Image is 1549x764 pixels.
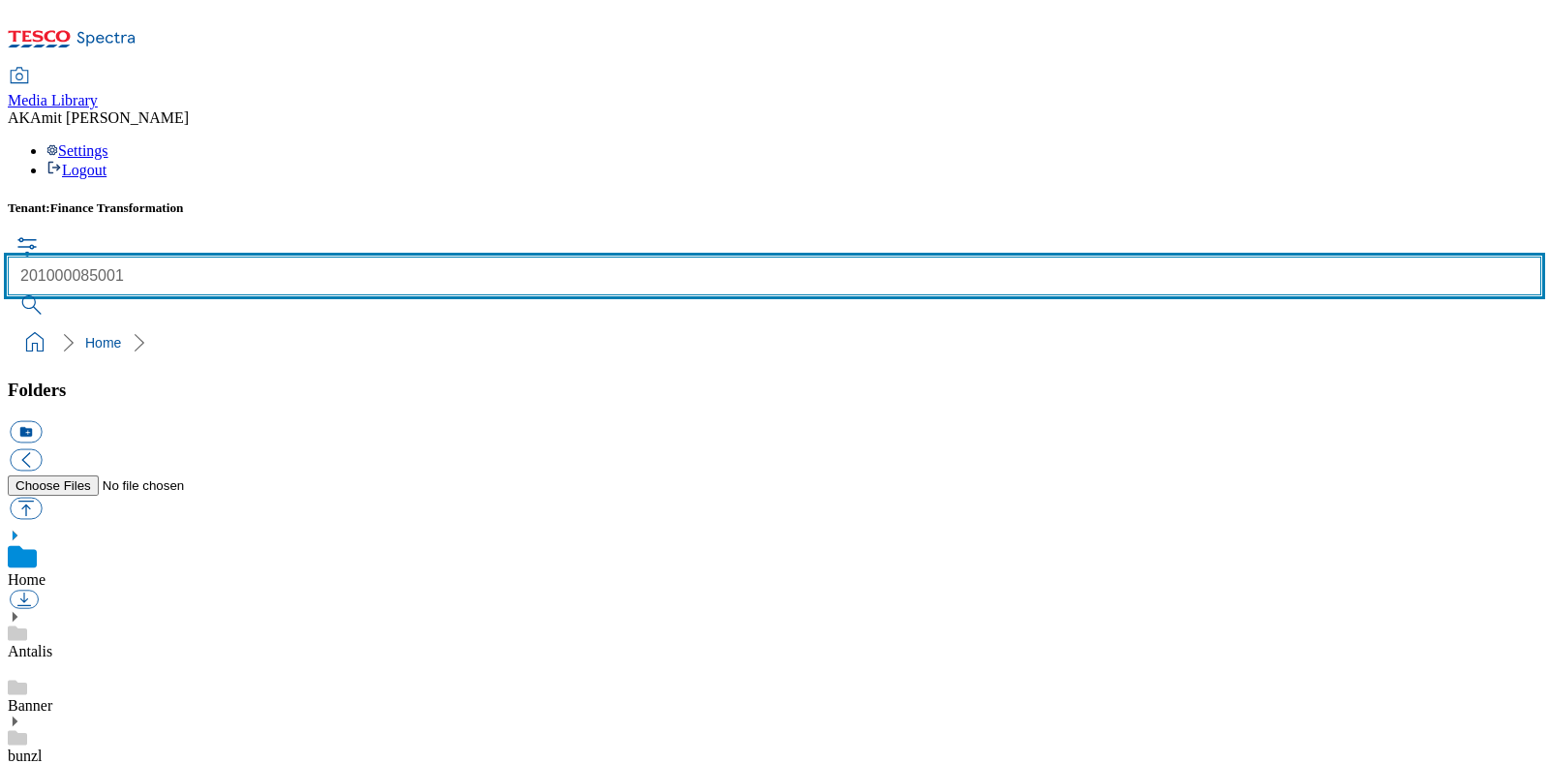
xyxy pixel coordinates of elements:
[8,69,98,109] a: Media Library
[46,142,108,159] a: Settings
[8,200,1541,216] h5: Tenant:
[8,257,1541,295] input: Search by names or tags
[8,643,52,659] a: Antalis
[8,571,46,588] a: Home
[50,200,184,215] span: Finance Transformation
[8,109,30,126] span: AK
[8,697,52,714] a: Banner
[8,324,1541,361] nav: breadcrumb
[46,162,106,178] a: Logout
[85,335,121,351] a: Home
[30,109,189,126] span: Amit [PERSON_NAME]
[19,327,50,358] a: home
[8,92,98,108] span: Media Library
[8,380,1541,401] h3: Folders
[8,748,43,764] a: bunzl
